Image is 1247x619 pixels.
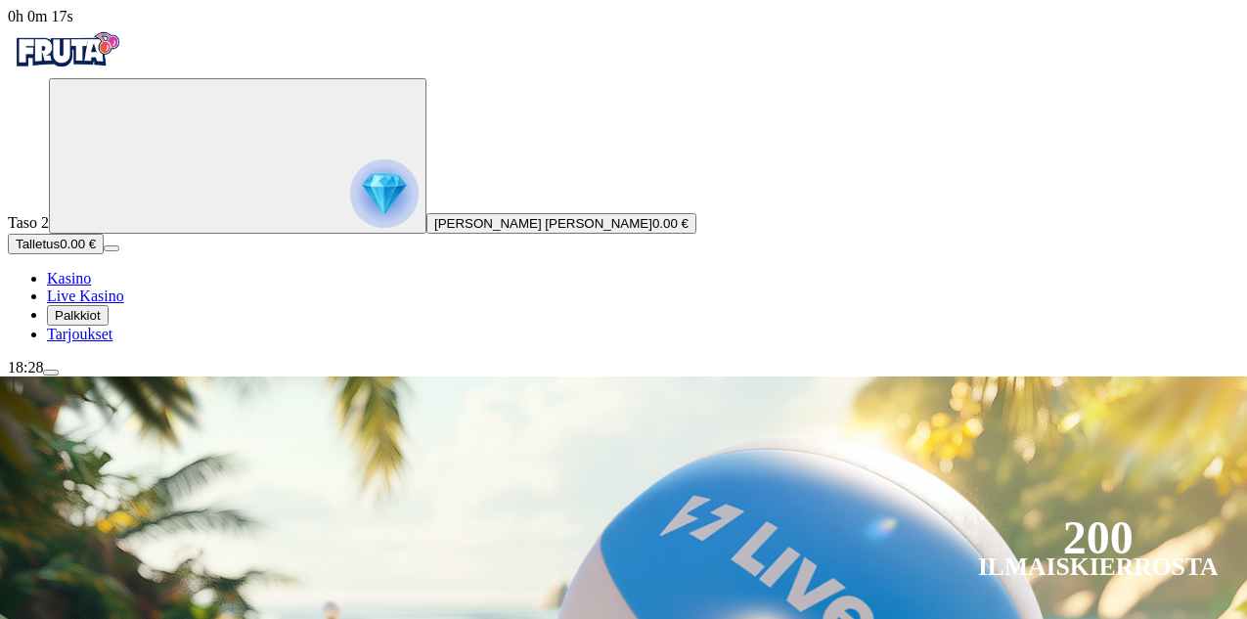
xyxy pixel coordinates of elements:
[8,25,125,74] img: Fruta
[47,305,109,326] button: reward iconPalkkiot
[652,216,689,231] span: 0.00 €
[8,214,49,231] span: Taso 2
[434,216,652,231] span: [PERSON_NAME] [PERSON_NAME]
[8,359,43,376] span: 18:28
[104,245,119,251] button: menu
[8,234,104,254] button: Talletusplus icon0.00 €
[55,308,101,323] span: Palkkiot
[47,326,112,342] span: Tarjoukset
[43,370,59,376] button: menu
[47,287,124,304] span: Live Kasino
[8,25,1239,343] nav: Primary
[8,8,73,24] span: user session time
[47,287,124,304] a: poker-chip iconLive Kasino
[978,555,1219,579] div: Ilmaiskierrosta
[47,270,91,287] a: diamond iconKasino
[350,159,419,228] img: reward progress
[47,270,91,287] span: Kasino
[8,61,125,77] a: Fruta
[426,213,696,234] button: [PERSON_NAME] [PERSON_NAME]0.00 €
[47,326,112,342] a: gift-inverted iconTarjoukset
[1063,526,1134,550] div: 200
[16,237,60,251] span: Talletus
[49,78,426,234] button: reward progress
[60,237,96,251] span: 0.00 €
